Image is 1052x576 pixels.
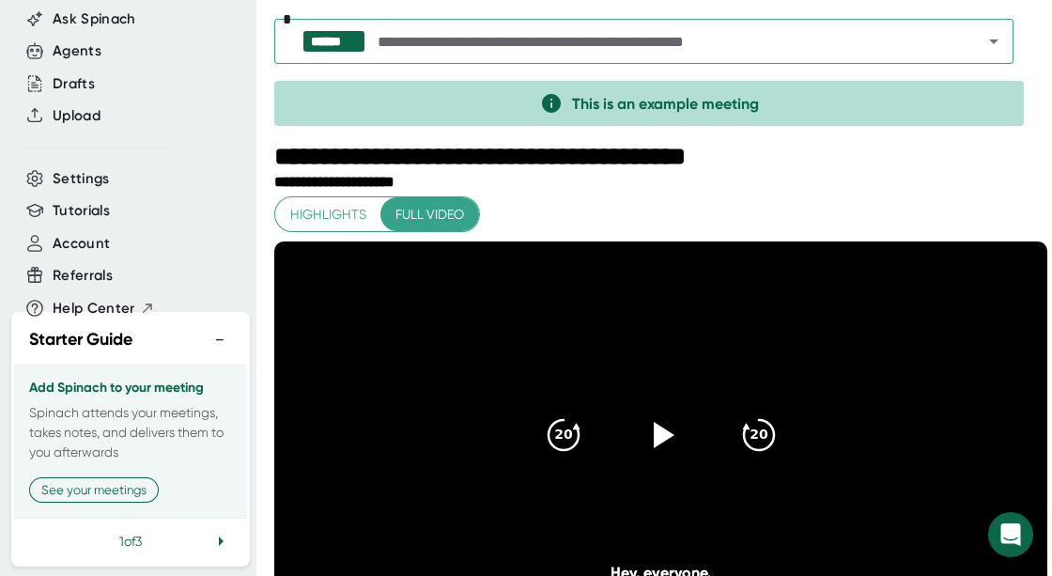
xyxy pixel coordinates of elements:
[53,73,95,95] button: Drafts
[119,534,142,549] span: 1 of 3
[572,95,759,113] span: This is an example meeting
[29,327,132,352] h2: Starter Guide
[53,8,136,30] button: Ask Spinach
[53,265,113,287] button: Referrals
[53,298,155,319] button: Help Center
[53,298,135,319] span: Help Center
[29,381,232,396] h3: Add Spinach to your meeting
[53,168,110,190] button: Settings
[53,233,110,255] button: Account
[53,200,110,222] button: Tutorials
[380,197,479,232] button: Full video
[275,197,381,232] button: Highlights
[29,477,159,503] button: See your meetings
[53,40,101,62] button: Agents
[988,512,1033,557] div: Open Intercom Messenger
[29,403,232,462] p: Spinach attends your meetings, takes notes, and delivers them to you afterwards
[53,105,101,127] button: Upload
[981,28,1007,54] button: Open
[395,203,464,226] span: Full video
[290,203,366,226] span: Highlights
[208,326,232,353] button: −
